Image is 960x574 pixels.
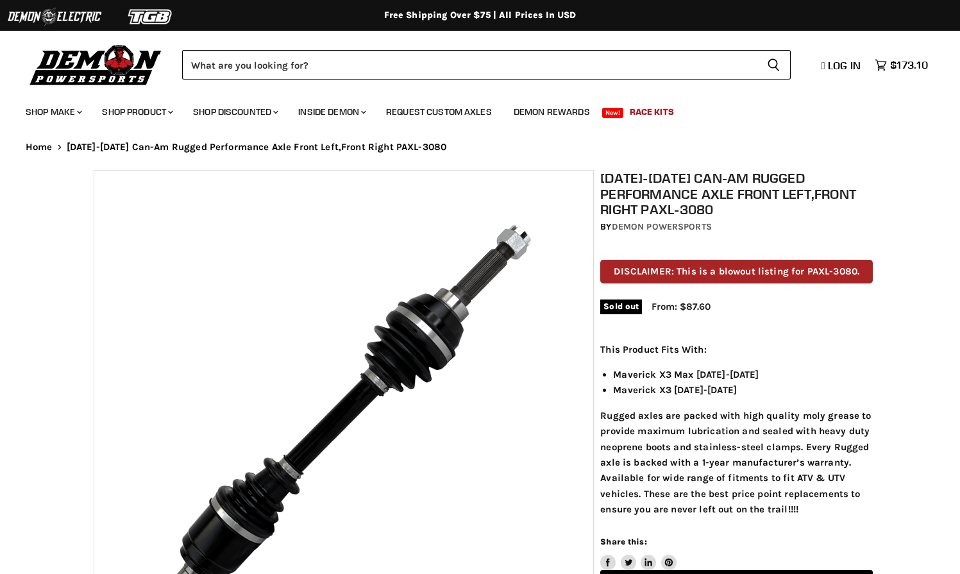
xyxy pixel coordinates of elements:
[182,50,757,80] input: Search
[6,4,103,29] img: Demon Electric Logo 2
[103,4,199,29] img: TGB Logo 2
[890,59,928,71] span: $173.10
[376,99,501,125] a: Request Custom Axles
[612,221,712,232] a: Demon Powersports
[816,60,868,71] a: Log in
[600,342,873,518] div: Rugged axles are packed with high quality moly grease to provide maximum lubrication and sealed w...
[600,220,873,234] div: by
[26,142,53,153] a: Home
[600,342,873,357] p: This Product Fits With:
[600,170,873,217] h1: [DATE]-[DATE] Can-Am Rugged Performance Axle Front Left,Front Right PAXL-3080
[600,537,646,546] span: Share this:
[92,99,181,125] a: Shop Product
[600,260,873,283] p: DISCLAIMER: This is a blowout listing for PAXL-3080.
[289,99,374,125] a: Inside Demon
[26,42,166,87] img: Demon Powersports
[620,99,684,125] a: Race Kits
[652,301,711,312] span: From: $87.60
[613,367,873,382] li: Maverick X3 Max [DATE]-[DATE]
[757,50,791,80] button: Search
[828,59,861,72] span: Log in
[183,99,286,125] a: Shop Discounted
[600,300,642,314] span: Sold out
[602,108,624,118] span: New!
[182,50,791,80] form: Product
[16,99,90,125] a: Shop Make
[504,99,600,125] a: Demon Rewards
[613,382,873,398] li: Maverick X3 [DATE]-[DATE]
[868,56,934,74] a: $173.10
[600,536,677,570] aside: Share this:
[16,94,925,125] ul: Main menu
[67,142,447,153] span: [DATE]-[DATE] Can-Am Rugged Performance Axle Front Left,Front Right PAXL-3080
